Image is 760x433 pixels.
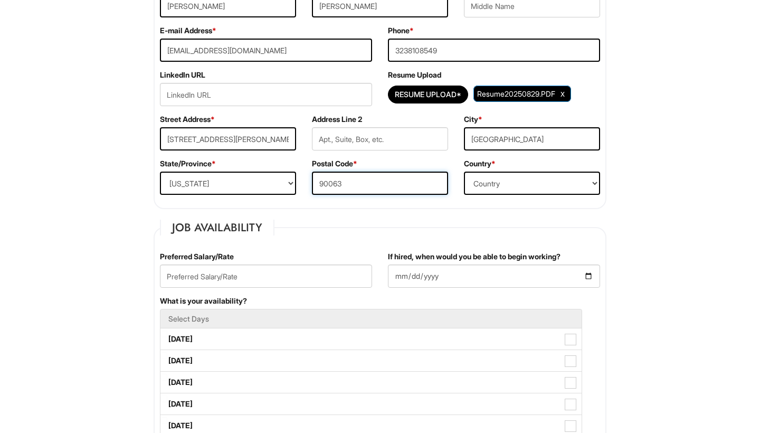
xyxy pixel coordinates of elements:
[160,350,582,371] label: [DATE]
[160,25,216,36] label: E-mail Address
[160,158,216,169] label: State/Province
[464,172,600,195] select: Country
[312,172,448,195] input: Postal Code
[160,70,205,80] label: LinkedIn URL
[388,39,600,62] input: Phone
[160,393,582,415] label: [DATE]
[160,127,296,150] input: Street Address
[388,25,414,36] label: Phone
[160,39,372,62] input: E-mail Address
[464,127,600,150] input: City
[388,70,441,80] label: Resume Upload
[558,87,567,101] a: Clear Uploaded File
[312,114,362,125] label: Address Line 2
[160,265,372,288] input: Preferred Salary/Rate
[312,127,448,150] input: Apt., Suite, Box, etc.
[160,83,372,106] input: LinkedIn URL
[160,114,215,125] label: Street Address
[388,86,468,103] button: Resume Upload*Resume Upload*
[160,372,582,393] label: [DATE]
[160,220,274,236] legend: Job Availability
[464,158,496,169] label: Country
[312,158,357,169] label: Postal Code
[168,315,574,323] h5: Select Days
[388,251,560,262] label: If hired, when would you be able to begin working?
[477,89,555,98] span: Resume20250829.PDF
[160,328,582,350] label: [DATE]
[464,114,482,125] label: City
[160,251,234,262] label: Preferred Salary/Rate
[160,172,296,195] select: State/Province
[160,296,247,306] label: What is your availability?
